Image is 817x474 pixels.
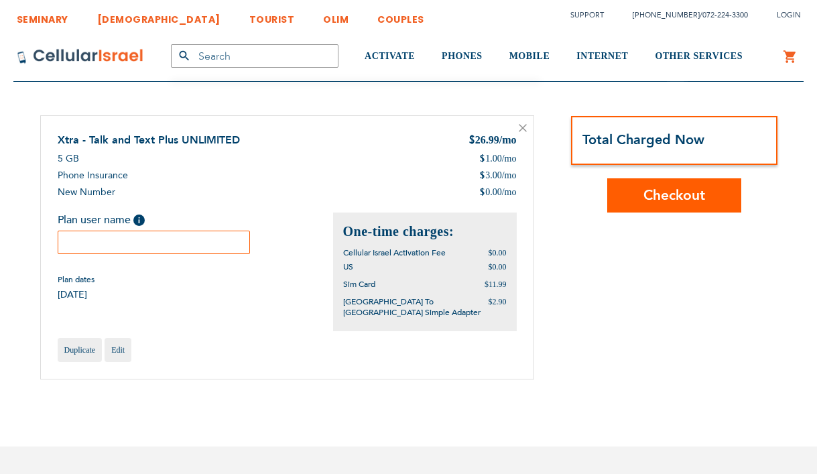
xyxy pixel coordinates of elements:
span: $0.00 [489,248,507,257]
span: INTERNET [576,51,628,61]
div: 0.00 [479,186,516,199]
a: Xtra - Talk and Text Plus UNLIMITED [58,133,240,147]
span: Checkout [643,186,705,205]
button: Checkout [607,178,741,213]
h2: One-time charges: [343,223,507,241]
span: New Number [58,186,115,198]
span: /mo [502,169,517,182]
img: Cellular Israel Logo [17,48,144,64]
span: Edit [111,345,125,355]
span: Plan dates [58,274,95,285]
span: $ [468,133,475,149]
span: [GEOGRAPHIC_DATA] To [GEOGRAPHIC_DATA] Simple Adapter [343,296,481,318]
span: $ [479,152,485,166]
span: Login [777,10,801,20]
input: Search [171,44,338,68]
a: Duplicate [58,338,103,362]
span: Phone Insurance [58,169,128,182]
div: 1.00 [479,152,516,166]
a: Support [570,10,604,20]
a: OTHER SERVICES [655,32,743,82]
a: 072-224-3300 [702,10,748,20]
span: MOBILE [509,51,550,61]
span: Plan user name [58,213,131,227]
span: /mo [502,152,517,166]
span: /mo [499,134,517,145]
span: ACTIVATE [365,51,415,61]
span: /mo [502,186,517,199]
a: TOURIST [249,3,295,28]
a: COUPLES [377,3,424,28]
div: 26.99 [468,133,517,149]
span: $2.90 [489,297,507,306]
a: MOBILE [509,32,550,82]
span: PHONES [442,51,483,61]
span: [DATE] [58,288,95,301]
a: PHONES [442,32,483,82]
a: [DEMOGRAPHIC_DATA] [97,3,221,28]
span: $0.00 [489,262,507,272]
li: / [619,5,748,25]
a: INTERNET [576,32,628,82]
a: SEMINARY [17,3,68,28]
span: US [343,261,353,272]
span: Cellular Israel Activation Fee [343,247,446,258]
span: $11.99 [485,280,507,289]
strong: Total Charged Now [582,131,704,149]
span: Sim Card [343,279,375,290]
a: OLIM [323,3,349,28]
span: Duplicate [64,345,96,355]
a: ACTIVATE [365,32,415,82]
span: Help [133,215,145,226]
a: [PHONE_NUMBER] [633,10,700,20]
span: $ [479,186,485,199]
a: Edit [105,338,131,362]
span: 5 GB [58,152,79,165]
span: OTHER SERVICES [655,51,743,61]
span: $ [479,169,485,182]
div: 3.00 [479,169,516,182]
